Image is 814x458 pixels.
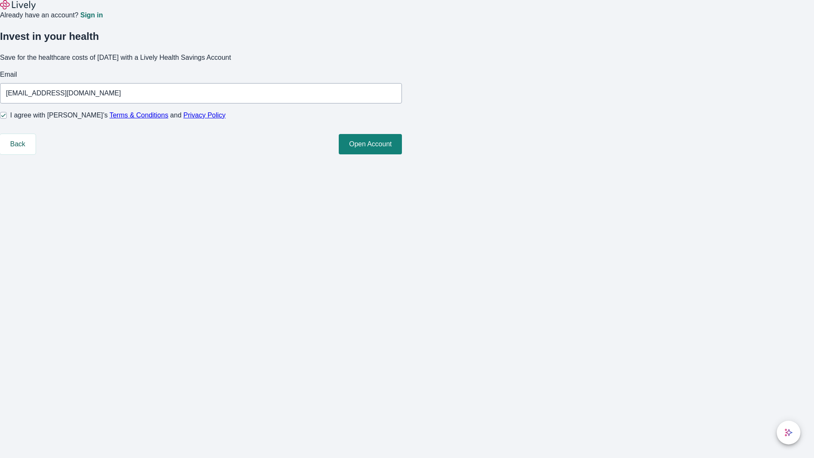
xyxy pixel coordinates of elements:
button: Open Account [339,134,402,154]
svg: Lively AI Assistant [784,428,793,437]
button: chat [777,421,800,444]
a: Terms & Conditions [109,112,168,119]
a: Sign in [80,12,103,19]
a: Privacy Policy [184,112,226,119]
span: I agree with [PERSON_NAME]’s and [10,110,226,120]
